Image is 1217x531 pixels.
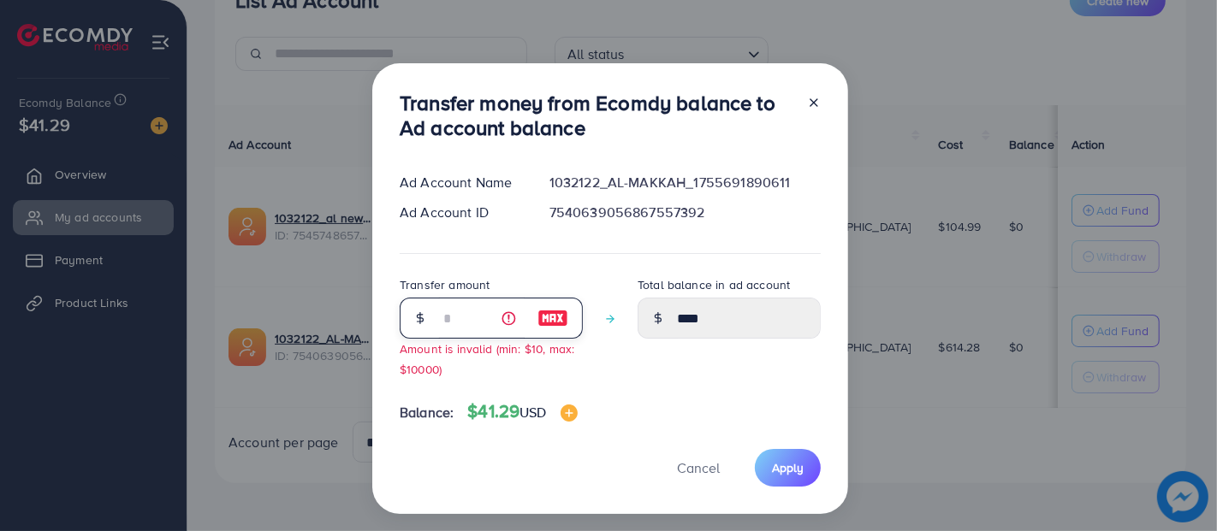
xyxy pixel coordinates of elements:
span: Apply [772,459,804,476]
button: Cancel [656,449,741,486]
img: image [561,404,578,422]
div: 7540639056867557392 [536,203,834,222]
span: Balance: [400,403,454,422]
div: 1032122_AL-MAKKAH_1755691890611 [536,173,834,192]
h4: $41.29 [467,401,577,422]
div: Ad Account Name [386,173,536,192]
span: Cancel [677,458,720,477]
div: Ad Account ID [386,203,536,222]
label: Total balance in ad account [638,276,790,293]
span: USD [519,403,546,422]
button: Apply [755,449,821,486]
img: image [537,308,568,328]
label: Transfer amount [400,276,490,293]
small: Amount is invalid (min: $10, max: $10000) [400,340,574,376]
h3: Transfer money from Ecomdy balance to Ad account balance [400,91,793,140]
